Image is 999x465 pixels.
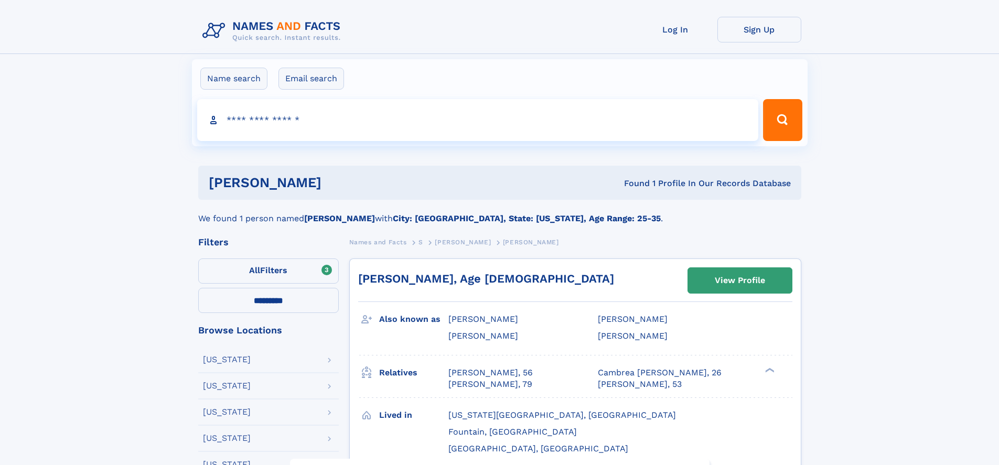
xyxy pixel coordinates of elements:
[203,355,251,364] div: [US_STATE]
[209,176,473,189] h1: [PERSON_NAME]
[379,364,448,382] h3: Relatives
[435,235,491,248] a: [PERSON_NAME]
[203,434,251,442] div: [US_STATE]
[249,265,260,275] span: All
[203,408,251,416] div: [US_STATE]
[598,379,682,390] a: [PERSON_NAME], 53
[472,178,791,189] div: Found 1 Profile In Our Records Database
[198,200,801,225] div: We found 1 person named with .
[598,314,668,324] span: [PERSON_NAME]
[379,406,448,424] h3: Lived in
[435,239,491,246] span: [PERSON_NAME]
[379,310,448,328] h3: Also known as
[448,444,628,453] span: [GEOGRAPHIC_DATA], [GEOGRAPHIC_DATA]
[418,239,423,246] span: S
[633,17,717,42] a: Log In
[198,326,339,335] div: Browse Locations
[198,258,339,284] label: Filters
[448,410,676,420] span: [US_STATE][GEOGRAPHIC_DATA], [GEOGRAPHIC_DATA]
[598,367,722,379] a: Cambrea [PERSON_NAME], 26
[358,272,614,285] a: [PERSON_NAME], Age [DEMOGRAPHIC_DATA]
[200,68,267,90] label: Name search
[763,99,802,141] button: Search Button
[448,367,533,379] a: [PERSON_NAME], 56
[448,331,518,341] span: [PERSON_NAME]
[278,68,344,90] label: Email search
[715,268,765,293] div: View Profile
[717,17,801,42] a: Sign Up
[203,382,251,390] div: [US_STATE]
[448,314,518,324] span: [PERSON_NAME]
[393,213,661,223] b: City: [GEOGRAPHIC_DATA], State: [US_STATE], Age Range: 25-35
[349,235,407,248] a: Names and Facts
[503,239,559,246] span: [PERSON_NAME]
[598,331,668,341] span: [PERSON_NAME]
[448,379,532,390] a: [PERSON_NAME], 79
[418,235,423,248] a: S
[762,366,775,373] div: ❯
[688,268,792,293] a: View Profile
[448,427,577,437] span: Fountain, [GEOGRAPHIC_DATA]
[198,237,339,247] div: Filters
[197,99,759,141] input: search input
[304,213,375,223] b: [PERSON_NAME]
[198,17,349,45] img: Logo Names and Facts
